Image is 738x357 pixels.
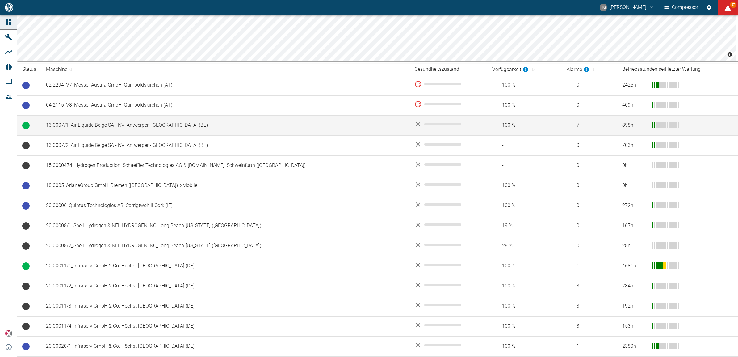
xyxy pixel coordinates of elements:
div: No data [414,161,482,168]
div: berechnet für die letzten 7 Tage [567,66,589,73]
div: 153 h [622,323,647,330]
span: 0 [567,142,612,149]
span: 0 [567,242,612,249]
div: 703 h [622,142,647,149]
div: TG [600,4,607,11]
span: 19 % [492,222,557,229]
div: 167 h [622,222,647,229]
span: Keine Daten [22,283,30,290]
span: Betriebsbereit [22,202,30,210]
span: 3 [567,283,612,290]
td: 13.0007/1_Air Liquide Belge SA - NV_Antwerpen-[GEOGRAPHIC_DATA] (BE) [41,115,409,135]
div: 284 h [622,283,647,290]
td: 20.00011/4_Infraserv GmbH & Co. Höchst [GEOGRAPHIC_DATA] (DE) [41,316,409,336]
td: 20.00006_Quintus Technologies AB_Carrigtwohill Cork (IE) [41,196,409,216]
div: No data [414,321,482,329]
span: 100 % [492,323,557,330]
td: 04.2115_V8_Messer Austria GmbH_Gumpoldskirchen (AT) [41,95,409,115]
span: Keine Daten [22,162,30,169]
span: Keine Daten [22,323,30,330]
span: 97 [730,2,736,8]
div: 4681 h [622,262,647,270]
div: No data [414,261,482,269]
div: 28 h [622,242,647,249]
span: 0 [567,222,612,229]
span: 100 % [492,102,557,109]
td: 20.00020/1_Infraserv GmbH & Co. Höchst [GEOGRAPHIC_DATA] (DE) [41,336,409,356]
td: 20.00008/2_Shell Hydrogen & NEL HYDROGEN INC_Long Beach-[US_STATE] ([GEOGRAPHIC_DATA]) [41,236,409,256]
td: 02.2294_V7_Messer Austria GmbH_Gumpoldskirchen (AT) [41,75,409,95]
span: 100 % [492,303,557,310]
span: 100 % [492,182,557,189]
th: Status [17,64,41,75]
span: - [492,142,557,149]
td: 15.0000474_Hydrogen Production_Schaeffler Technologies AG & [DOMAIN_NAME]_Schweinfurth ([GEOGRAPH... [41,155,409,176]
span: 100 % [492,122,557,129]
td: 13.0007/2_Air Liquide Belge SA - NV_Antwerpen-[GEOGRAPHIC_DATA] (BE) [41,135,409,155]
td: 20.00011/1_Infraserv GmbH & Co. Höchst [GEOGRAPHIC_DATA] (DE) [41,256,409,276]
span: - [492,162,557,169]
span: 28 % [492,242,557,249]
div: 0 h [622,182,647,189]
span: Betrieb [22,122,30,129]
div: No data [414,281,482,289]
span: Betriebsbereit [22,102,30,109]
img: Xplore Logo [5,330,12,337]
span: 100 % [492,202,557,209]
th: Betriebsstunden seit letzter Wartung [617,64,738,75]
span: Keine Daten [22,142,30,149]
div: 0 % [414,100,482,108]
span: 0 [567,202,612,209]
div: 898 h [622,122,647,129]
button: thomas.gregoir@neuman-esser.com [599,2,655,13]
span: 0 [567,162,612,169]
button: Compressor [663,2,700,13]
span: Betrieb [22,262,30,270]
div: No data [414,221,482,228]
td: 20.00011/2_Infraserv GmbH & Co. Höchst [GEOGRAPHIC_DATA] (DE) [41,276,409,296]
td: 20.00008/1_Shell Hydrogen & NEL HYDROGEN INC_Long Beach-[US_STATE] ([GEOGRAPHIC_DATA]) [41,216,409,236]
div: No data [414,181,482,188]
td: 20.00011/3_Infraserv GmbH & Co. Höchst [GEOGRAPHIC_DATA] (DE) [41,296,409,316]
img: logo [4,3,14,11]
div: No data [414,301,482,309]
span: 3 [567,323,612,330]
span: 0 [567,82,612,89]
span: Betriebsbereit [22,82,30,89]
div: No data [414,342,482,349]
span: 3 [567,303,612,310]
span: 100 % [492,262,557,270]
span: 1 [567,343,612,350]
div: berechnet für die letzten 7 Tage [492,66,529,73]
span: Keine Daten [22,242,30,250]
span: 0 [567,102,612,109]
span: 100 % [492,82,557,89]
div: 2380 h [622,343,647,350]
span: Betriebsbereit [22,343,30,350]
div: 272 h [622,202,647,209]
span: Betriebsbereit [22,182,30,189]
span: 0 [567,182,612,189]
div: 0 % [414,80,482,88]
div: No data [414,241,482,249]
div: No data [414,201,482,208]
div: 192 h [622,303,647,310]
div: No data [414,141,482,148]
span: Maschine [46,66,75,73]
span: 1 [567,262,612,270]
div: No data [414,121,482,128]
span: Keine Daten [22,303,30,310]
span: 100 % [492,343,557,350]
button: Einstellungen [703,2,715,13]
div: 409 h [622,102,647,109]
span: Keine Daten [22,222,30,230]
td: 18.0005_ArianeGroup GmbH_Bremen ([GEOGRAPHIC_DATA])_xMobile [41,176,409,196]
div: 2425 h [622,82,647,89]
th: Gesundheitszustand [409,64,487,75]
span: 7 [567,122,612,129]
div: 0 h [622,162,647,169]
span: 100 % [492,283,557,290]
